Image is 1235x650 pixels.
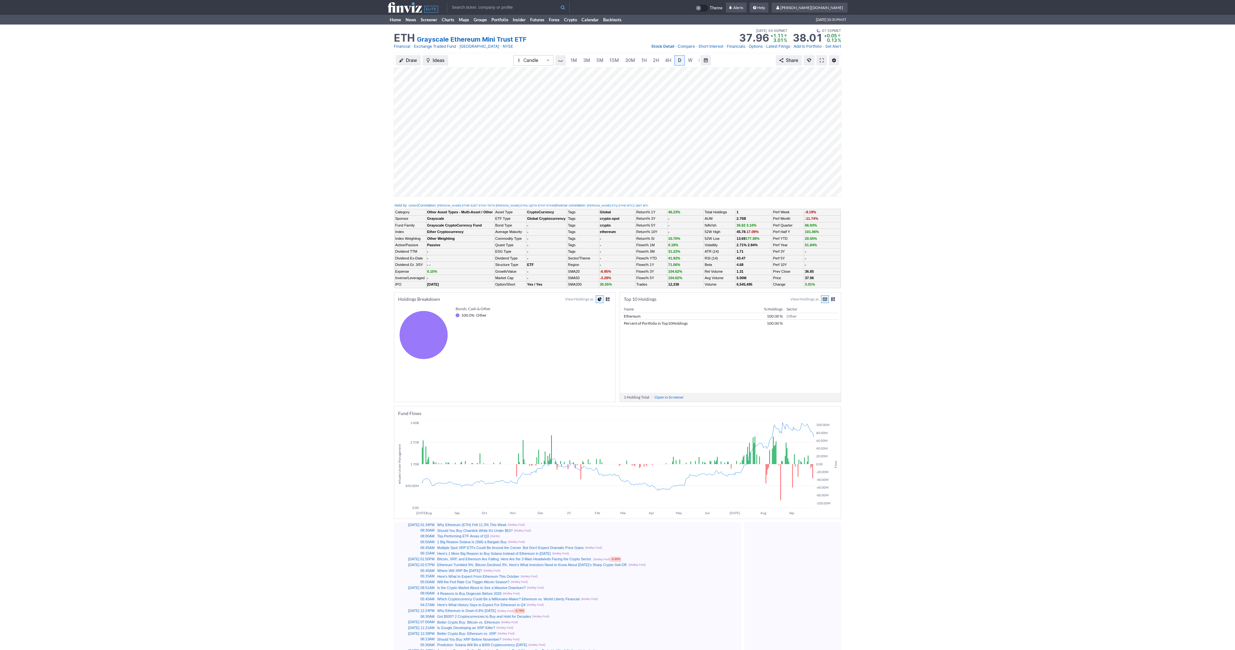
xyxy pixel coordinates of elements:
[494,235,526,242] td: Commodity Type
[817,28,841,34] span: 07:55PM ET
[772,3,848,13] a: [PERSON_NAME][DOMAIN_NAME]
[417,35,527,44] a: Grayscale Ethereum Mini Trust ETF
[638,55,650,66] a: 1H
[704,255,736,261] td: RSI (14)
[701,55,711,66] button: Range
[571,57,577,63] span: 1M
[600,282,612,286] span: 35.55%
[395,229,427,235] td: Index
[746,237,759,240] span: 177.38%
[668,263,680,267] span: 71.06%
[395,275,427,281] td: Inverse/Leveraged
[600,276,611,280] span: -3.29%
[398,296,440,302] div: Holdings Breakdown
[635,249,667,255] td: Flows% 3M
[437,643,527,647] a: Prediction: Solana Will Be a $300 Cryptocurrency [DATE]
[437,204,461,208] a: [PERSON_NAME]
[494,216,526,222] td: ETF Type
[567,262,599,268] td: Region
[635,235,667,242] td: Return% SI
[568,55,580,66] a: 1M
[805,256,806,260] b: -
[470,204,478,208] a: EZET
[746,223,756,227] span: 3.10%
[668,243,678,247] span: 0.18%
[494,242,526,248] td: Quant Type
[527,237,529,240] b: -
[457,43,459,50] span: •
[394,519,615,522] img: nic2x2.gif
[427,217,444,220] b: Grayscale
[710,5,723,12] span: Theme
[736,276,746,280] b: 5.00M
[618,204,626,208] a: ETHD
[494,222,526,229] td: Bond Type
[510,15,528,25] a: Insider
[587,204,611,208] a: [PERSON_NAME]
[437,603,526,607] a: Here's What History Says to Expect For Ethereum in Q4
[437,557,592,561] a: Bitcoin, XRP, and Ethereum Are Falling. Here Are the 3 Main Headwinds Facing the Crypto Sector.
[447,2,570,13] input: Search ticker, company or profile
[805,276,814,280] b: 37.96
[752,306,785,313] th: % Holdings
[600,237,601,240] b: -
[494,209,526,216] td: Asset Type
[736,282,752,286] b: 6,545,495
[427,282,439,286] b: [DATE]
[418,203,436,207] a: Correlation
[583,57,590,63] span: 3M
[635,281,667,288] td: Trades
[395,242,427,248] td: Active/Passive
[704,235,736,242] td: 52W Low
[625,57,635,63] span: 30M
[641,57,647,63] span: 1H
[772,216,804,222] td: Perf Month
[579,15,601,25] a: Calendar
[704,281,736,288] td: Volume
[704,268,736,275] td: Rel Volume
[704,216,736,222] td: AUM
[567,242,599,248] td: Tags
[622,55,638,66] a: 30M
[567,216,599,222] td: Tags
[427,243,440,247] b: Passive
[423,55,448,66] button: Ideas
[437,540,507,544] a: 1 Big Reason Solana Is (Still) a Bargain Buy
[567,235,599,242] td: Tags
[580,55,593,66] a: 3M
[567,255,599,261] td: Sector/Theme
[805,223,817,227] span: 66.93%
[695,43,698,50] span: •
[662,55,674,66] a: 4H
[427,230,464,234] b: Ether Cryptocurrency
[527,256,529,260] b: -
[395,235,427,242] td: Index Weighting
[600,217,620,220] a: crypto-spot
[546,204,555,208] a: ETHW
[547,15,562,25] a: Forex
[437,574,519,578] a: Here's What to Expect From Ethereum This October
[600,243,601,247] b: -
[668,256,680,260] span: 41.92%
[674,55,685,66] a: D
[654,394,684,401] span: Open in Screener
[772,275,804,281] td: Price
[772,222,804,229] td: Perf Quarter
[678,57,681,63] span: D
[817,55,827,66] a: Fullscreen
[766,44,790,49] span: Latest Filings
[668,269,682,273] span: 104.62%
[555,55,566,66] button: Interval
[829,55,839,66] button: Chart Settings
[776,55,802,66] button: Share
[403,15,418,25] a: News
[766,43,790,50] a: Latest Filings
[736,210,738,214] b: 1
[459,43,499,50] a: [GEOGRAPHIC_DATA]
[427,223,482,227] b: Grayscale CryptoCurrency Fund
[395,255,427,261] td: Dividend Ex-Date
[494,262,526,268] td: Structure Type
[838,37,841,43] span: %
[805,217,818,220] span: -11.74%
[736,237,759,240] b: 13.69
